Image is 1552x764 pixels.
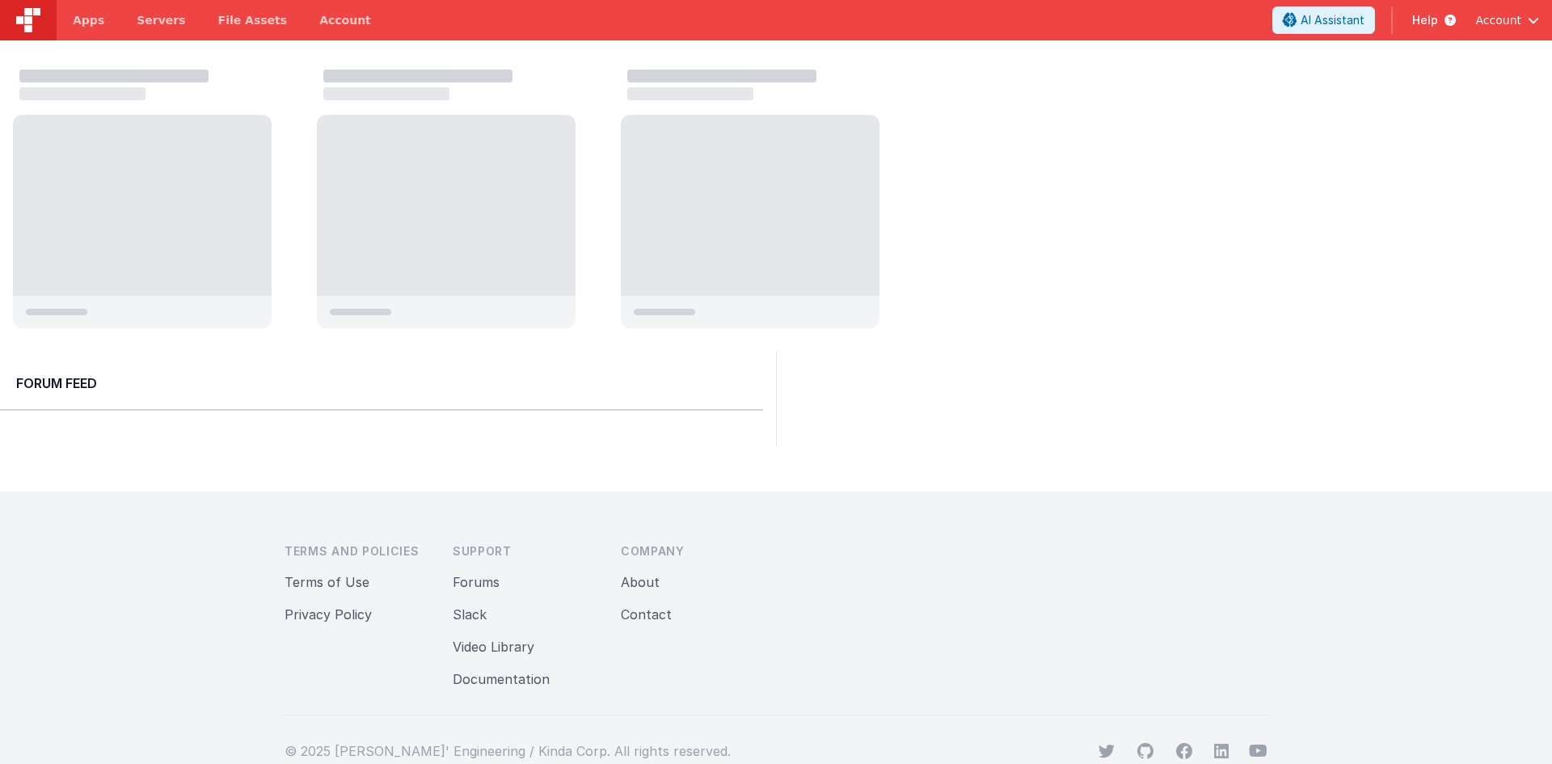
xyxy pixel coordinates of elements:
[1272,6,1375,34] button: AI Assistant
[1475,12,1521,28] span: Account
[137,12,185,28] span: Servers
[453,606,487,623] a: Slack
[621,605,672,624] button: Contact
[16,374,747,393] h2: Forum Feed
[453,605,487,624] button: Slack
[621,543,763,559] h3: Company
[621,572,660,592] button: About
[285,741,731,761] p: © 2025 [PERSON_NAME]' Engineering / Kinda Corp. All rights reserved.
[285,606,372,623] a: Privacy Policy
[1301,12,1364,28] span: AI Assistant
[1475,12,1539,28] button: Account
[285,543,427,559] h3: Terms and Policies
[1213,743,1229,759] svg: viewBox="0 0 24 24" aria-hidden="true">
[453,669,550,689] button: Documentation
[1412,12,1438,28] span: Help
[285,574,369,590] a: Terms of Use
[453,543,595,559] h3: Support
[73,12,104,28] span: Apps
[453,637,534,656] button: Video Library
[453,572,500,592] button: Forums
[218,12,288,28] span: File Assets
[621,574,660,590] a: About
